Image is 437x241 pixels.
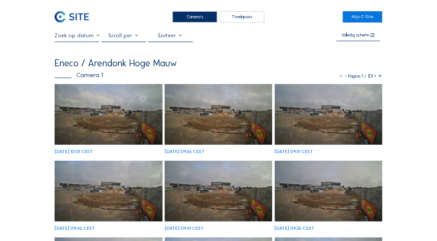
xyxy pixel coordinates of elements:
[55,11,89,23] img: C-SITE Logo
[55,59,177,68] div: Eneco / Arendonk Hoge Mauw
[165,161,273,221] img: image_53814473
[55,33,99,39] input: Zoek op datum 󰅀
[55,150,93,154] div: [DATE] 10:01 CEST
[165,150,205,154] div: [DATE] 09:56 CEST
[55,84,163,145] img: image_53815045
[55,72,103,78] div: Camera 1
[275,161,383,221] img: image_53814334
[275,226,315,231] div: [DATE] 09:36 CEST
[55,11,94,23] a: C-SITE Logo
[173,11,217,23] div: Camera's
[55,226,95,231] div: [DATE] 09:46 CEST
[348,73,373,79] span: Pagina 1 / 101
[165,84,273,145] img: image_53814916
[275,150,313,154] div: [DATE] 09:51 CEST
[275,84,383,145] img: image_53814757
[343,11,382,23] a: Mijn C-Site
[220,11,264,23] div: Timelapses
[341,33,369,38] div: Volledig scherm
[165,226,204,231] div: [DATE] 09:41 CEST
[55,161,163,221] img: image_53814621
